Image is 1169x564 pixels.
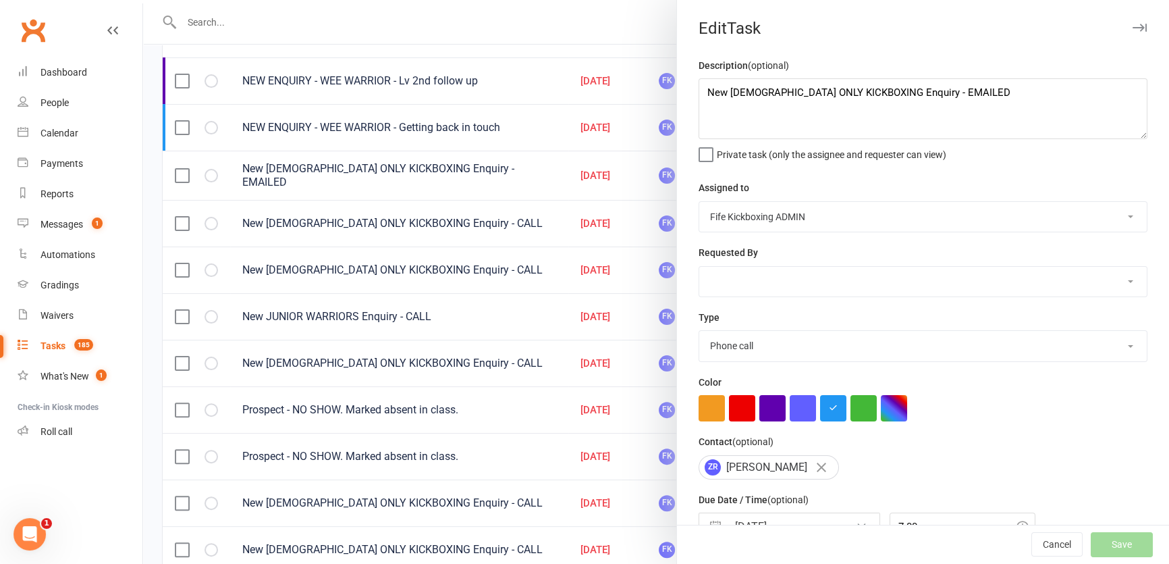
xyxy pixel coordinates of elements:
[18,209,142,240] a: Messages 1
[40,128,78,138] div: Calendar
[40,158,83,169] div: Payments
[18,57,142,88] a: Dashboard
[18,179,142,209] a: Reports
[18,88,142,118] a: People
[699,58,789,73] label: Description
[717,145,946,160] span: Private task (only the assignee and requester can view)
[18,301,142,331] a: Waivers
[96,369,107,381] span: 1
[18,149,142,179] a: Payments
[767,494,809,505] small: (optional)
[699,434,773,449] label: Contact
[699,78,1147,139] textarea: New [DEMOGRAPHIC_DATA] ONLY KICKBOXING Enquiry - EMAILED
[18,118,142,149] a: Calendar
[705,459,721,476] span: ZR
[92,217,103,229] span: 1
[699,492,809,507] label: Due Date / Time
[13,518,46,550] iframe: Intercom live chat
[699,310,719,325] label: Type
[677,19,1169,38] div: Edit Task
[18,270,142,301] a: Gradings
[40,426,72,437] div: Roll call
[699,375,722,390] label: Color
[40,340,65,351] div: Tasks
[18,417,142,447] a: Roll call
[18,331,142,361] a: Tasks 185
[699,455,839,480] div: [PERSON_NAME]
[18,361,142,392] a: What's New1
[850,514,873,540] button: Clear Date
[748,60,789,71] small: (optional)
[40,310,74,321] div: Waivers
[1031,533,1083,557] button: Cancel
[40,280,79,290] div: Gradings
[40,249,95,260] div: Automations
[40,97,69,108] div: People
[40,371,89,382] div: What's New
[732,436,773,447] small: (optional)
[74,339,93,351] span: 185
[40,67,87,78] div: Dashboard
[699,180,749,195] label: Assigned to
[699,245,758,260] label: Requested By
[40,188,74,199] div: Reports
[16,14,50,47] a: Clubworx
[18,240,142,270] a: Automations
[41,518,52,529] span: 1
[40,219,83,230] div: Messages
